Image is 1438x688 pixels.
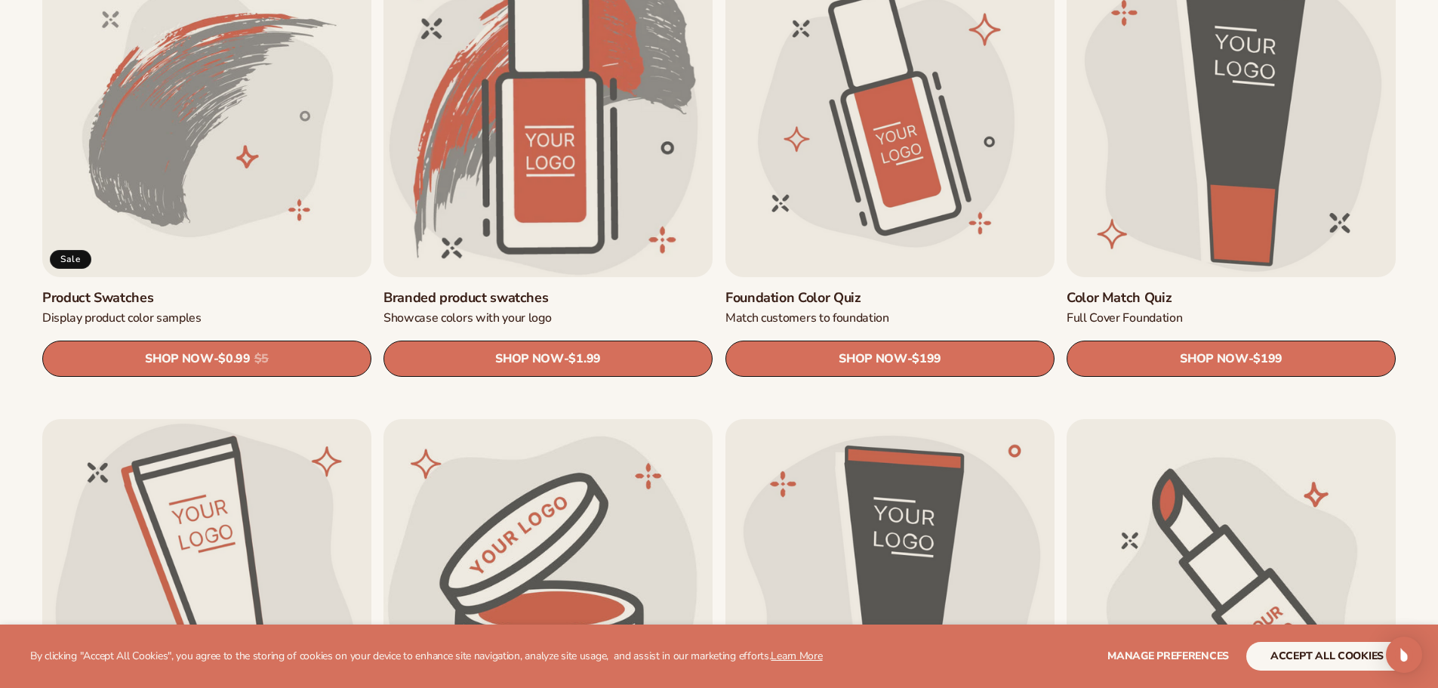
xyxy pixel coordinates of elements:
span: $1.99 [569,352,601,366]
a: Product Swatches [42,289,371,307]
a: Branded product swatches [383,289,713,307]
a: Foundation Color Quiz [725,289,1055,307]
a: SHOP NOW- $0.99 $5 [42,341,371,377]
a: SHOP NOW- $199 [1067,341,1396,377]
span: $199 [912,352,941,366]
a: SHOP NOW- $1.99 [383,341,713,377]
p: By clicking "Accept All Cookies", you agree to the storing of cookies on your device to enhance s... [30,650,823,663]
a: Color Match Quiz [1067,289,1396,307]
span: SHOP NOW [496,352,564,366]
span: $199 [1253,352,1282,366]
a: SHOP NOW- $199 [725,341,1055,377]
a: Learn More [771,649,822,663]
s: $5 [254,352,269,366]
div: Open Intercom Messenger [1386,637,1422,673]
span: SHOP NOW [145,352,213,366]
button: accept all cookies [1246,642,1408,671]
button: Manage preferences [1107,642,1229,671]
span: SHOP NOW [839,352,907,366]
span: Manage preferences [1107,649,1229,663]
span: $0.99 [218,352,250,366]
span: SHOP NOW [1180,352,1248,366]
